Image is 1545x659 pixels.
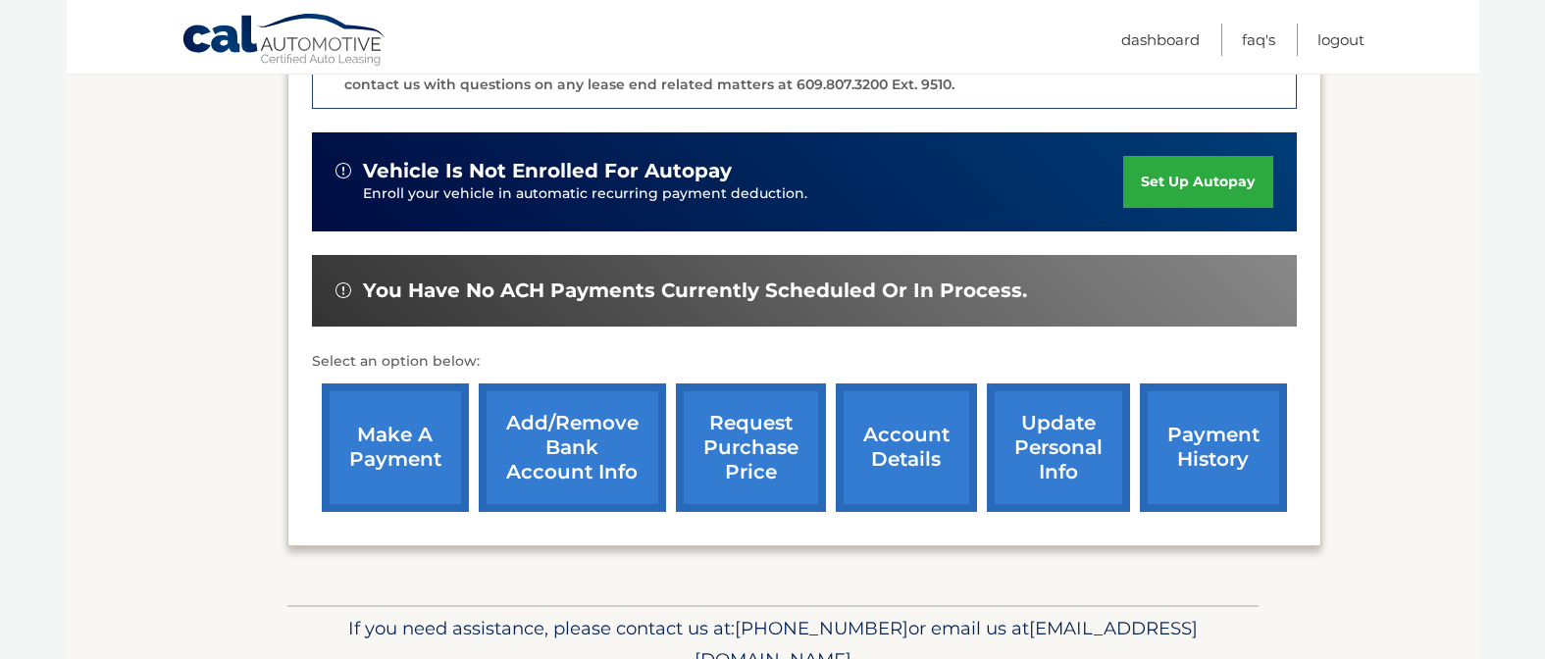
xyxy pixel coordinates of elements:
[1140,383,1287,512] a: payment history
[335,282,351,298] img: alert-white.svg
[987,383,1130,512] a: update personal info
[1123,156,1272,208] a: set up autopay
[363,183,1124,205] p: Enroll your vehicle in automatic recurring payment deduction.
[322,383,469,512] a: make a payment
[312,350,1297,374] p: Select an option below:
[1242,24,1275,56] a: FAQ's
[735,617,908,639] span: [PHONE_NUMBER]
[479,383,666,512] a: Add/Remove bank account info
[676,383,826,512] a: request purchase price
[335,163,351,178] img: alert-white.svg
[181,13,387,70] a: Cal Automotive
[1317,24,1365,56] a: Logout
[363,159,732,183] span: vehicle is not enrolled for autopay
[1121,24,1200,56] a: Dashboard
[344,27,1284,93] p: The end of your lease is approaching soon. A member of our lease end team will be in touch soon t...
[363,279,1027,303] span: You have no ACH payments currently scheduled or in process.
[836,383,977,512] a: account details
